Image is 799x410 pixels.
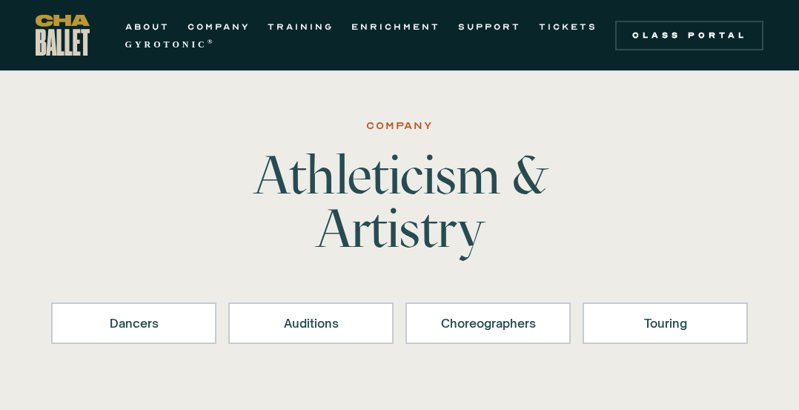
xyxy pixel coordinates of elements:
[458,18,521,36] a: SUPPORT
[615,21,763,50] a: Class Portal
[351,18,440,36] a: ENRICHMENT
[36,15,90,56] a: home
[268,18,334,36] a: TRAINING
[583,302,748,344] a: Touring
[228,302,394,344] a: Auditions
[51,302,216,344] a: Dancers
[366,117,433,135] div: Company
[188,18,250,36] a: COMPANY
[208,38,216,45] sup: ®
[624,30,755,42] div: Class Portal
[70,314,197,332] div: Dancers
[425,314,551,332] div: Choreographers
[248,314,374,332] div: Auditions
[539,18,597,36] a: TICKETS
[125,39,208,50] strong: GYROTONIC
[125,36,216,53] a: GYROTONIC®
[602,314,729,332] div: Touring
[168,148,631,255] h1: Athleticism & Artistry
[405,302,571,344] a: Choreographers
[125,18,170,36] a: ABOUT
